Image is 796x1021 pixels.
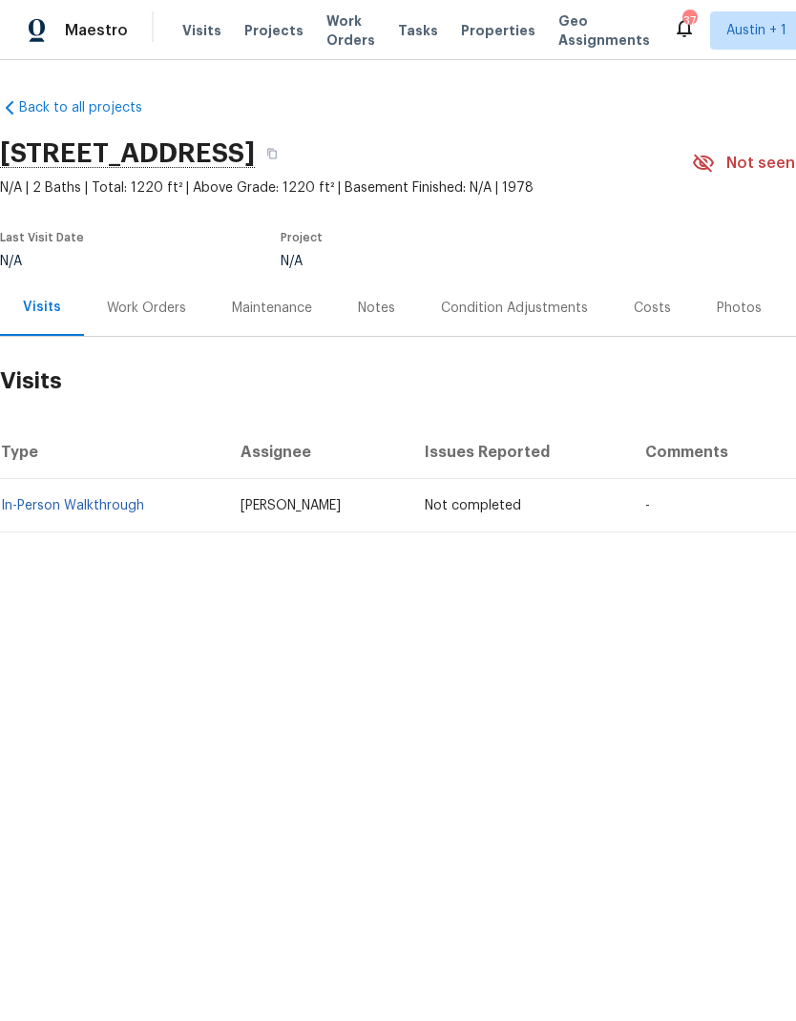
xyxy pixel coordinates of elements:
div: Photos [717,299,762,318]
span: Project [281,232,323,243]
div: Visits [23,298,61,317]
div: Maintenance [232,299,312,318]
div: 37 [682,11,696,31]
span: Visits [182,21,221,40]
span: [PERSON_NAME] [241,499,341,512]
span: Austin + 1 [726,21,786,40]
th: Issues Reported [409,426,629,479]
span: Maestro [65,21,128,40]
span: Not completed [425,499,521,512]
div: Condition Adjustments [441,299,588,318]
th: Assignee [225,426,410,479]
div: Notes [358,299,395,318]
span: - [645,499,650,512]
span: Work Orders [326,11,375,50]
div: Costs [634,299,671,318]
a: In-Person Walkthrough [1,499,144,512]
span: Projects [244,21,304,40]
button: Copy Address [255,136,289,171]
span: Geo Assignments [558,11,650,50]
span: Properties [461,21,535,40]
div: N/A [281,255,647,268]
div: Work Orders [107,299,186,318]
span: Tasks [398,24,438,37]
